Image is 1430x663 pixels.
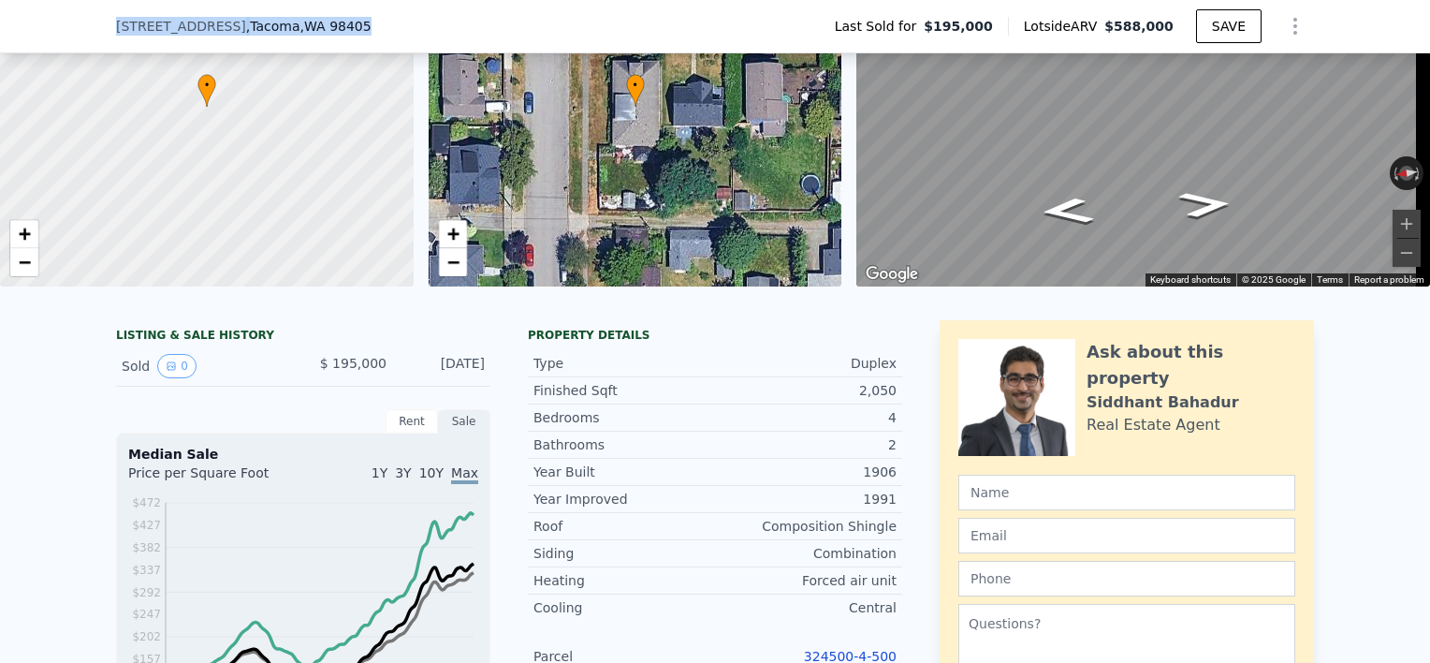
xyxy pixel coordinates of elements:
[958,518,1295,553] input: Email
[246,17,372,36] span: , Tacoma
[958,561,1295,597] input: Phone
[533,435,715,454] div: Bathrooms
[715,435,897,454] div: 2
[1242,274,1306,285] span: © 2025 Google
[157,354,197,378] button: View historical data
[715,598,897,617] div: Central
[533,517,715,536] div: Roof
[626,74,645,107] div: •
[715,490,897,508] div: 1991
[19,250,31,273] span: −
[197,77,216,94] span: •
[132,541,161,554] tspan: $382
[626,77,645,94] span: •
[439,220,467,248] a: Zoom in
[116,17,246,36] span: [STREET_ADDRESS]
[132,630,161,643] tspan: $202
[533,381,715,400] div: Finished Sqft
[715,517,897,536] div: Composition Shingle
[122,354,288,378] div: Sold
[533,544,715,563] div: Siding
[132,496,161,509] tspan: $472
[835,17,925,36] span: Last Sold for
[197,74,216,107] div: •
[715,544,897,563] div: Combination
[533,598,715,617] div: Cooling
[386,409,438,434] div: Rent
[439,248,467,276] a: Zoom out
[958,475,1295,510] input: Name
[1354,274,1424,285] a: Report a problem
[438,409,490,434] div: Sale
[320,356,387,371] span: $ 195,000
[533,571,715,590] div: Heating
[116,328,490,346] div: LISTING & SALE HISTORY
[300,19,372,34] span: , WA 98405
[533,463,715,481] div: Year Built
[128,464,303,494] div: Price per Square Foot
[715,408,897,427] div: 4
[1087,414,1220,436] div: Real Estate Agent
[1390,156,1400,190] button: Rotate counterclockwise
[1104,19,1174,34] span: $588,000
[132,586,161,599] tspan: $292
[1087,339,1295,391] div: Ask about this property
[533,354,715,373] div: Type
[451,465,478,484] span: Max
[861,262,923,287] a: Open this area in Google Maps (opens a new window)
[1393,239,1421,267] button: Zoom out
[401,354,485,378] div: [DATE]
[395,465,411,480] span: 3Y
[533,490,715,508] div: Year Improved
[715,463,897,481] div: 1906
[1389,164,1424,183] button: Reset the view
[419,465,444,480] span: 10Y
[1277,7,1314,45] button: Show Options
[132,608,161,621] tspan: $247
[372,465,387,480] span: 1Y
[1196,9,1262,43] button: SAVE
[715,381,897,400] div: 2,050
[1024,17,1104,36] span: Lotside ARV
[19,222,31,245] span: +
[1317,274,1343,285] a: Terms (opens in new tab)
[861,262,923,287] img: Google
[10,248,38,276] a: Zoom out
[528,328,902,343] div: Property details
[132,564,161,577] tspan: $337
[1150,273,1231,287] button: Keyboard shortcuts
[446,222,459,245] span: +
[10,220,38,248] a: Zoom in
[924,17,993,36] span: $195,000
[1156,184,1256,224] path: Go South, S Junett St
[715,354,897,373] div: Duplex
[128,445,478,464] div: Median Sale
[533,408,715,427] div: Bedrooms
[1017,191,1117,230] path: Go North, S Junett St
[132,519,161,532] tspan: $427
[446,250,459,273] span: −
[715,571,897,590] div: Forced air unit
[1414,156,1424,190] button: Rotate clockwise
[1087,391,1239,414] div: Siddhant Bahadur
[1393,210,1421,238] button: Zoom in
